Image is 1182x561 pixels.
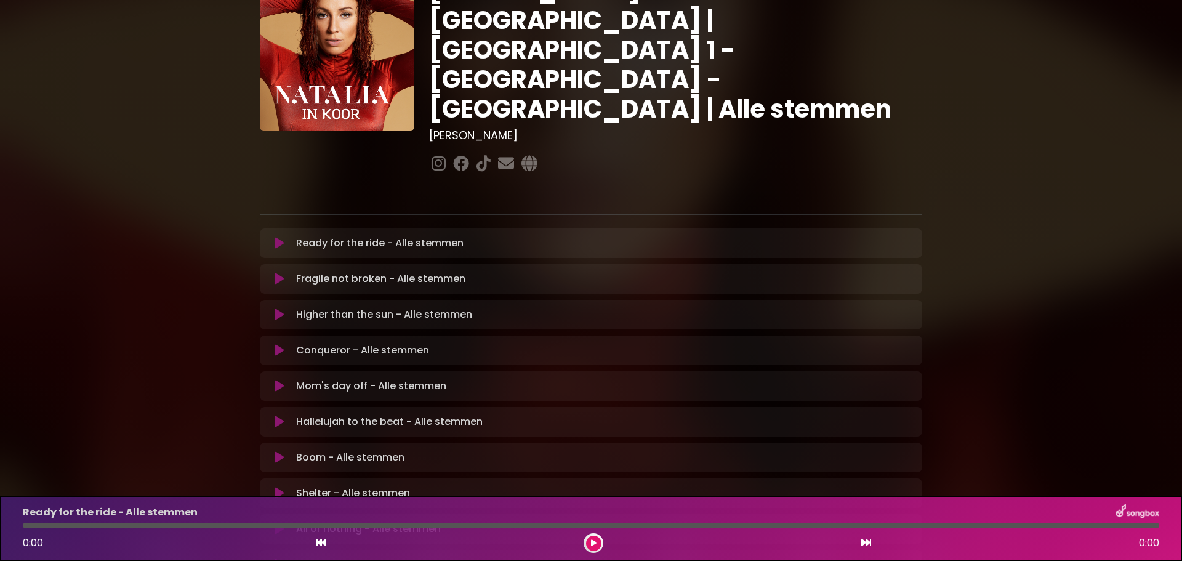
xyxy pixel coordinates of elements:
p: Ready for the ride - Alle stemmen [296,236,464,251]
p: Ready for the ride - Alle stemmen [23,505,198,520]
p: Shelter - Alle stemmen [296,486,410,501]
p: Higher than the sun - Alle stemmen [296,307,472,322]
p: Hallelujah to the beat - Alle stemmen [296,414,483,429]
p: Boom - Alle stemmen [296,450,404,465]
p: Fragile not broken - Alle stemmen [296,272,465,286]
img: songbox-logo-white.png [1116,504,1159,520]
h3: [PERSON_NAME] [429,129,922,142]
span: 0:00 [23,536,43,550]
span: 0:00 [1139,536,1159,551]
p: Conqueror - Alle stemmen [296,343,429,358]
p: Mom's day off - Alle stemmen [296,379,446,394]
